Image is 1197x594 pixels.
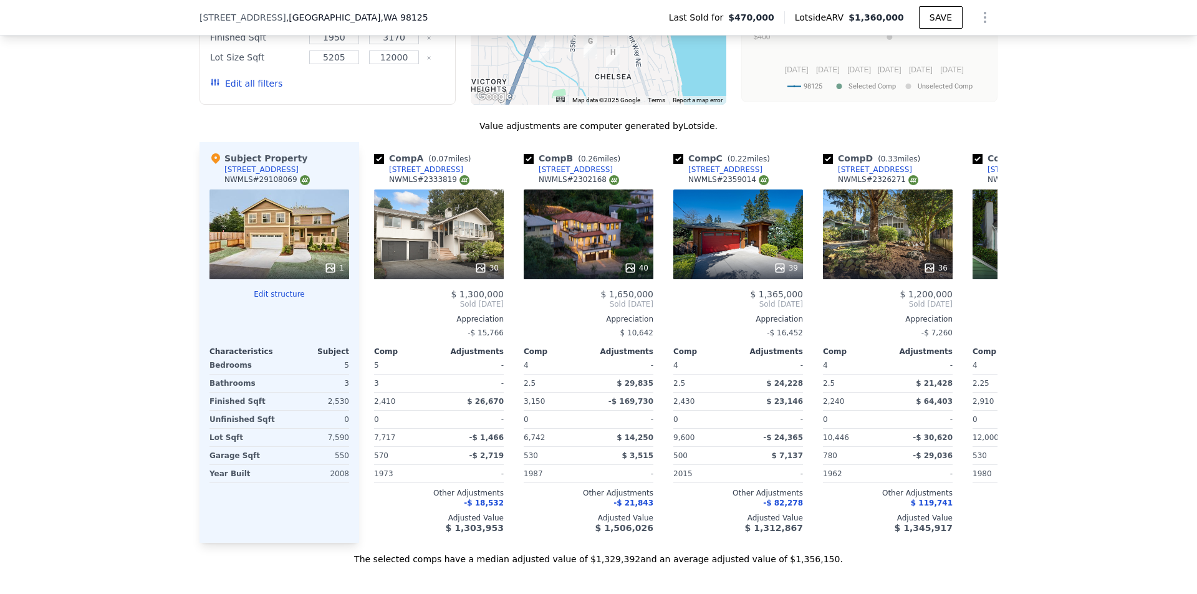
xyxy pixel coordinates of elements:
div: Comp [524,347,589,357]
span: 0 [973,415,978,424]
text: [DATE] [847,65,871,74]
div: [STREET_ADDRESS] [988,165,1062,175]
div: 0 [282,411,349,428]
div: [STREET_ADDRESS] [224,165,299,175]
div: The selected comps have a median adjusted value of $1,329,392 and an average adjusted value of $1... [199,543,997,565]
span: 4 [973,361,978,370]
div: Subject [279,347,349,357]
div: Other Adjustments [524,488,653,498]
button: Edit structure [209,289,349,299]
span: $ 1,303,953 [446,523,504,533]
div: [STREET_ADDRESS] [838,165,912,175]
div: - [591,465,653,482]
span: Sold [DATE] [823,299,953,309]
div: Appreciation [374,314,504,324]
div: Bedrooms [209,357,277,374]
a: Open this area in Google Maps (opens a new window) [474,89,515,105]
span: 530 [973,451,987,460]
div: 2.5 [673,375,736,392]
span: -$ 24,365 [763,433,803,442]
img: NWMLS Logo [908,175,918,185]
div: 1987 [524,465,586,482]
text: [DATE] [909,65,933,74]
div: Adjusted Value [823,513,953,523]
text: Unselected Comp [918,82,973,90]
div: Lot Sqft [209,429,277,446]
span: $ 23,146 [766,397,803,406]
div: 7,590 [282,429,349,446]
div: Year Built [209,465,277,482]
div: Appreciation [673,314,803,324]
span: -$ 18,532 [464,499,504,507]
span: ( miles) [873,155,925,163]
span: 2,910 [973,397,994,406]
div: Adjusted Value [973,513,1102,523]
span: $ 119,741 [911,499,953,507]
div: Characteristics [209,347,279,357]
span: 2,240 [823,397,844,406]
span: 0 [673,415,678,424]
a: [STREET_ADDRESS] [524,165,613,175]
button: Show Options [973,5,997,30]
span: Sold [DATE] [973,299,1102,309]
a: [STREET_ADDRESS] [374,165,463,175]
a: Terms [648,97,665,103]
span: 7,717 [374,433,395,442]
div: - [441,357,504,374]
div: Other Adjustments [673,488,803,498]
span: Last Sold for [669,11,729,24]
div: Adjustments [738,347,803,357]
div: 2.25 [973,375,1035,392]
div: - [441,411,504,428]
span: $ 24,228 [766,379,803,388]
img: NWMLS Logo [759,175,769,185]
span: $ 1,300,000 [451,289,504,299]
div: Lot Size Sqft [210,49,302,66]
span: 780 [823,451,837,460]
span: 0 [524,415,529,424]
div: NWMLS # 2333819 [389,175,469,185]
div: 3920 NE 117th St [606,46,620,67]
div: Adjusted Value [673,513,803,523]
button: SAVE [919,6,963,29]
div: - [591,357,653,374]
div: Finished Sqft [209,393,277,410]
span: $ 1,200,000 [900,289,953,299]
span: -$ 82,278 [763,499,803,507]
span: Map data ©2025 Google [572,97,640,103]
div: - [890,465,953,482]
span: -$ 169,730 [608,397,653,406]
div: 2,530 [282,393,349,410]
div: 1980 [973,465,1035,482]
div: 36 [923,262,948,274]
span: $ 14,250 [617,433,653,442]
div: Appreciation [524,314,653,324]
span: Sold [DATE] [524,299,653,309]
button: Keyboard shortcuts [556,97,565,102]
div: NWMLS # 2326271 [838,175,918,185]
div: NWMLS # 29108069 [224,175,310,185]
span: 500 [673,451,688,460]
span: 0.07 [431,155,448,163]
span: $ 29,835 [617,379,653,388]
span: 12,000 [973,433,999,442]
a: [STREET_ADDRESS] [673,165,762,175]
div: 1973 [374,465,436,482]
a: Report a map error [673,97,723,103]
span: -$ 1,466 [469,433,504,442]
span: -$ 2,719 [469,451,504,460]
div: Comp [973,347,1037,357]
span: $ 26,670 [467,397,504,406]
span: $1,360,000 [848,12,904,22]
div: 550 [282,447,349,464]
span: 2,430 [673,397,695,406]
span: $ 1,650,000 [600,289,653,299]
div: Appreciation [823,314,953,324]
div: - [441,375,504,392]
span: 570 [374,451,388,460]
div: [STREET_ADDRESS] [539,165,613,175]
span: 2,410 [374,397,395,406]
span: 10,446 [823,433,849,442]
span: , WA 98125 [380,12,428,22]
img: NWMLS Logo [300,175,310,185]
